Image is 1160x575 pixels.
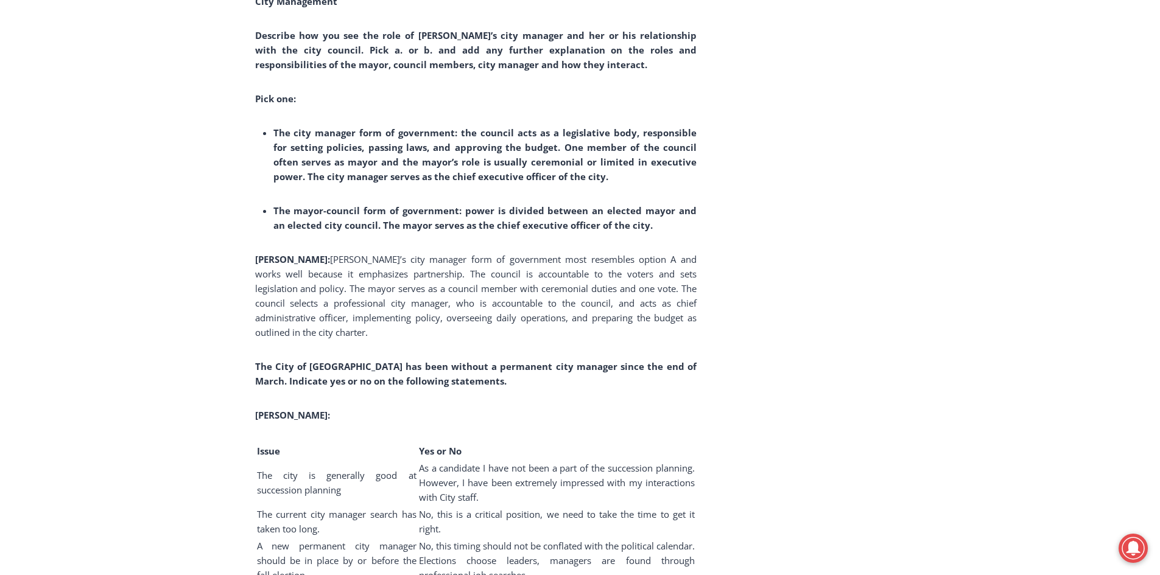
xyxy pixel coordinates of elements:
[142,103,147,115] div: 6
[255,253,330,265] b: [PERSON_NAME]:
[419,445,462,457] b: Yes or No
[293,118,590,152] a: Intern @ [DOMAIN_NAME]
[419,508,695,535] span: No, this is a critical position, we need to take the time to get it right.
[1,121,176,152] a: [PERSON_NAME] Read Sanctuary Fall Fest: [DATE]
[257,469,417,496] span: The city is generally good at succession planning
[273,204,697,231] b: The mayor-council form of government: power is divided between an elected mayor and an elected ci...
[127,36,163,100] div: Live Music
[255,29,697,71] b: Describe how you see the role of [PERSON_NAME]’s city manager and her or his relationship with th...
[273,127,697,183] b: The city manager form of government: the council acts as a legislative body, responsible for sett...
[419,462,695,503] span: As a candidate I have not been a part of the succession planning. However, I have been extremely ...
[136,103,139,115] div: /
[255,253,697,338] span: [PERSON_NAME]’s city manager form of government most resembles option A and works well because it...
[255,360,697,387] b: The City of [GEOGRAPHIC_DATA] has been without a permanent city manager since the end of March. I...
[308,1,575,118] div: "[PERSON_NAME] and I covered the [DATE] Parade, which was a really eye opening experience as I ha...
[257,445,280,457] b: Issue
[10,122,156,150] h4: [PERSON_NAME] Read Sanctuary Fall Fest: [DATE]
[255,92,296,105] b: Pick one:
[318,121,564,148] span: Intern @ [DOMAIN_NAME]
[257,508,417,535] span: The current city manager search has taken too long.
[255,409,330,421] b: [PERSON_NAME]:
[127,103,133,115] div: 4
